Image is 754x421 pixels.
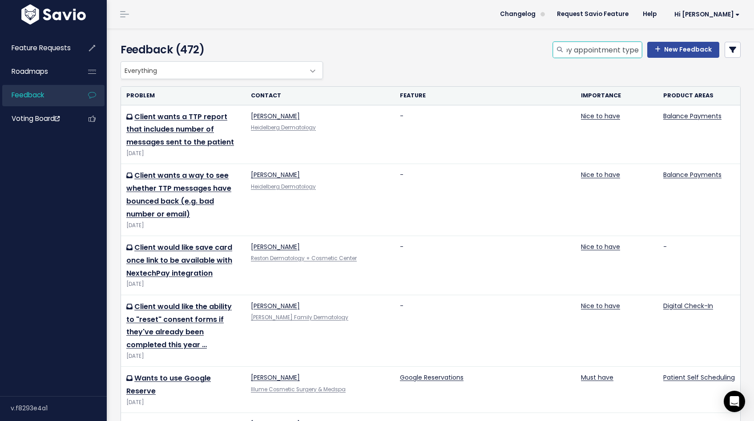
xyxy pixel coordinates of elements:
input: Search feedback... [566,42,642,58]
td: - [395,236,576,295]
a: Reston Dermatology + Cosmetic Center [251,255,357,262]
a: Client wants a way to see whether TTP messages have bounced back (e.g. bad number or email) [126,170,231,219]
div: v.f8293e4a1 [11,397,107,420]
img: logo-white.9d6f32f41409.svg [19,4,88,24]
a: Roadmaps [2,61,74,82]
a: Heidelberg Dermatology [251,124,316,131]
span: Roadmaps [12,67,48,76]
a: [PERSON_NAME] Family Dermatology [251,314,348,321]
span: Everything [121,62,305,79]
a: Balance Payments [663,112,722,120]
span: Everything [121,61,323,79]
a: New Feedback [647,42,719,58]
td: - [395,295,576,367]
div: [DATE] [126,280,240,289]
a: Wants to use Google Reserve [126,373,211,396]
h4: Feedback (472) [121,42,319,58]
div: [DATE] [126,149,240,158]
span: Feature Requests [12,43,71,52]
span: Hi [PERSON_NAME] [674,11,740,18]
a: Balance Payments [663,170,722,179]
a: Heidelberg Dermatology [251,183,316,190]
span: Changelog [500,11,536,17]
a: Hi [PERSON_NAME] [664,8,747,21]
div: Open Intercom Messenger [724,391,745,412]
a: Client would like the ability to "reset" consent forms if they've already been completed this year … [126,301,232,350]
a: [PERSON_NAME] [251,301,300,310]
a: [PERSON_NAME] [251,170,300,179]
th: Contact [246,87,395,105]
td: - [395,105,576,164]
a: Feature Requests [2,38,74,58]
a: [PERSON_NAME] [251,112,300,120]
div: [DATE] [126,221,240,230]
a: Client would like save card once link to be available with NextechPay integration [126,242,232,278]
span: Voting Board [12,114,60,123]
a: Nice to have [581,170,620,179]
a: Illume Cosmetic Surgery & Medspa [251,386,346,393]
a: Nice to have [581,112,620,120]
a: Patient Self Scheduling [663,373,735,382]
th: Feature [395,87,576,105]
a: Must have [581,373,613,382]
a: Help [636,8,664,21]
th: Problem [121,87,246,105]
a: Google Reservations [400,373,464,382]
th: Product Areas [658,87,740,105]
td: - [658,236,740,295]
a: Nice to have [581,242,620,251]
div: [DATE] [126,352,240,361]
td: - [395,164,576,236]
a: [PERSON_NAME] [251,373,300,382]
a: Feedback [2,85,74,105]
span: Feedback [12,90,44,100]
a: Nice to have [581,301,620,310]
a: Voting Board [2,108,74,129]
a: Request Savio Feature [550,8,636,21]
th: Importance [576,87,658,105]
div: [DATE] [126,398,240,407]
a: [PERSON_NAME] [251,242,300,251]
a: Digital Check-In [663,301,713,310]
a: Client wants a TTP report that includes number of messages sent to the patient [126,112,234,148]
